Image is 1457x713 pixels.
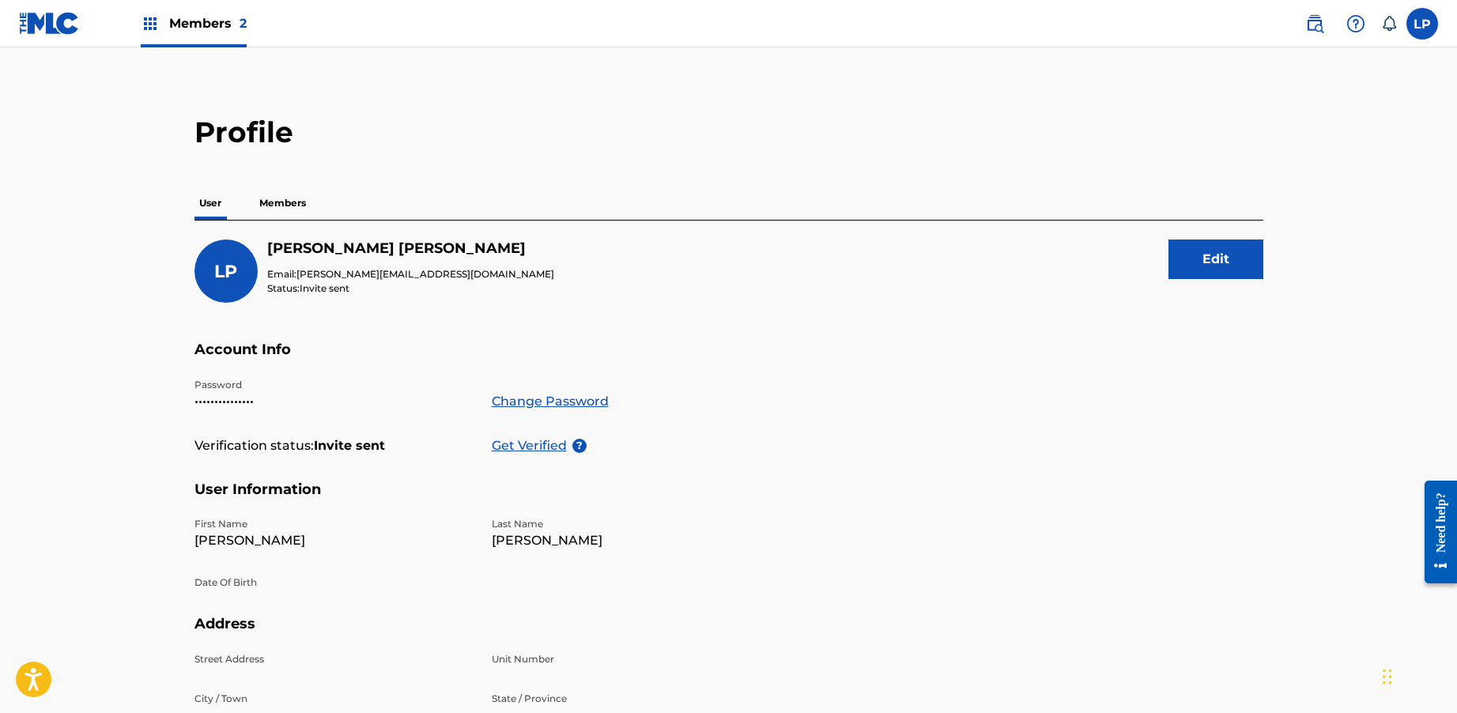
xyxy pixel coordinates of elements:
[1381,16,1397,32] div: Notifications
[1383,653,1392,700] div: Drag
[194,575,473,590] p: Date Of Birth
[169,14,247,32] span: Members
[1378,637,1457,713] iframe: Chat Widget
[1413,468,1457,595] iframe: Resource Center
[492,692,770,706] p: State / Province
[1340,8,1372,40] div: Help
[194,652,473,666] p: Street Address
[267,281,554,296] p: Status:
[267,240,554,258] h5: Lamar Pickett
[296,268,554,280] span: [PERSON_NAME][EMAIL_ADDRESS][DOMAIN_NAME]
[141,14,160,33] img: Top Rightsholders
[194,531,473,550] p: [PERSON_NAME]
[492,392,609,411] a: Change Password
[1305,14,1324,33] img: search
[267,267,554,281] p: Email:
[194,392,473,411] p: •••••••••••••••
[194,115,1263,150] h2: Profile
[194,481,1263,518] h5: User Information
[492,531,770,550] p: [PERSON_NAME]
[194,378,473,392] p: Password
[300,282,349,294] span: Invite sent
[1346,14,1365,33] img: help
[314,436,385,455] strong: Invite sent
[1406,8,1438,40] div: User Menu
[194,517,473,531] p: First Name
[492,517,770,531] p: Last Name
[194,436,314,455] p: Verification status:
[255,187,311,220] p: Members
[1299,8,1331,40] a: Public Search
[492,436,572,455] p: Get Verified
[1168,240,1263,279] button: Edit
[194,341,1263,378] h5: Account Info
[572,439,587,453] span: ?
[194,692,473,706] p: City / Town
[194,615,1263,652] h5: Address
[240,16,247,31] span: 2
[194,187,226,220] p: User
[19,12,80,35] img: MLC Logo
[214,261,237,282] span: LP
[492,652,770,666] p: Unit Number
